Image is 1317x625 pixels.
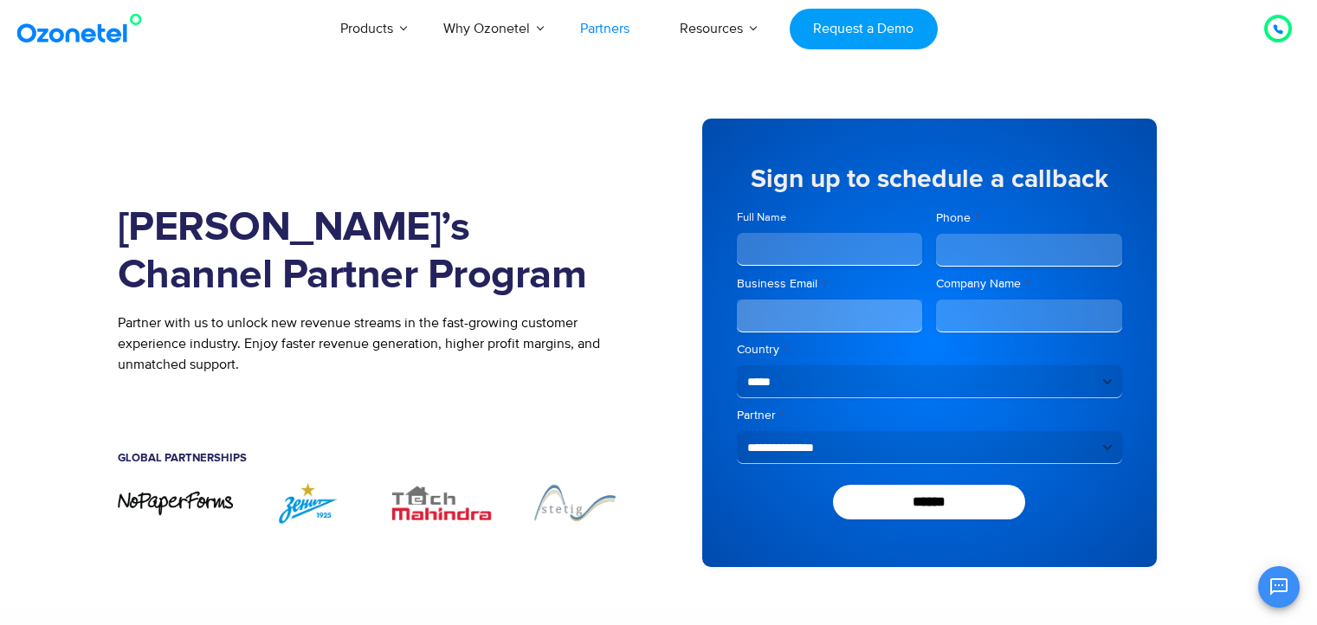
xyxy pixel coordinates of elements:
[118,481,633,524] div: Image Carousel
[737,407,1122,424] label: Partner
[737,341,1122,358] label: Country
[936,209,1122,227] label: Phone
[737,275,923,293] label: Business Email
[737,166,1122,192] h5: Sign up to schedule a callback
[790,9,938,49] a: Request a Demo
[1258,566,1300,608] button: Open chat
[517,481,633,524] div: 4 / 7
[384,481,500,524] div: 3 / 7
[250,481,366,524] img: ZENIT
[118,453,633,464] h5: Global Partnerships
[737,209,923,226] label: Full Name
[250,481,366,524] div: 2 / 7
[118,490,234,517] img: nopaperforms
[936,275,1122,293] label: Company Name
[517,481,633,524] img: Stetig
[118,204,633,300] h1: [PERSON_NAME]’s Channel Partner Program
[384,481,500,524] img: TechMahindra
[118,312,633,375] p: Partner with us to unlock new revenue streams in the fast-growing customer experience industry. E...
[118,490,234,517] div: 1 / 7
